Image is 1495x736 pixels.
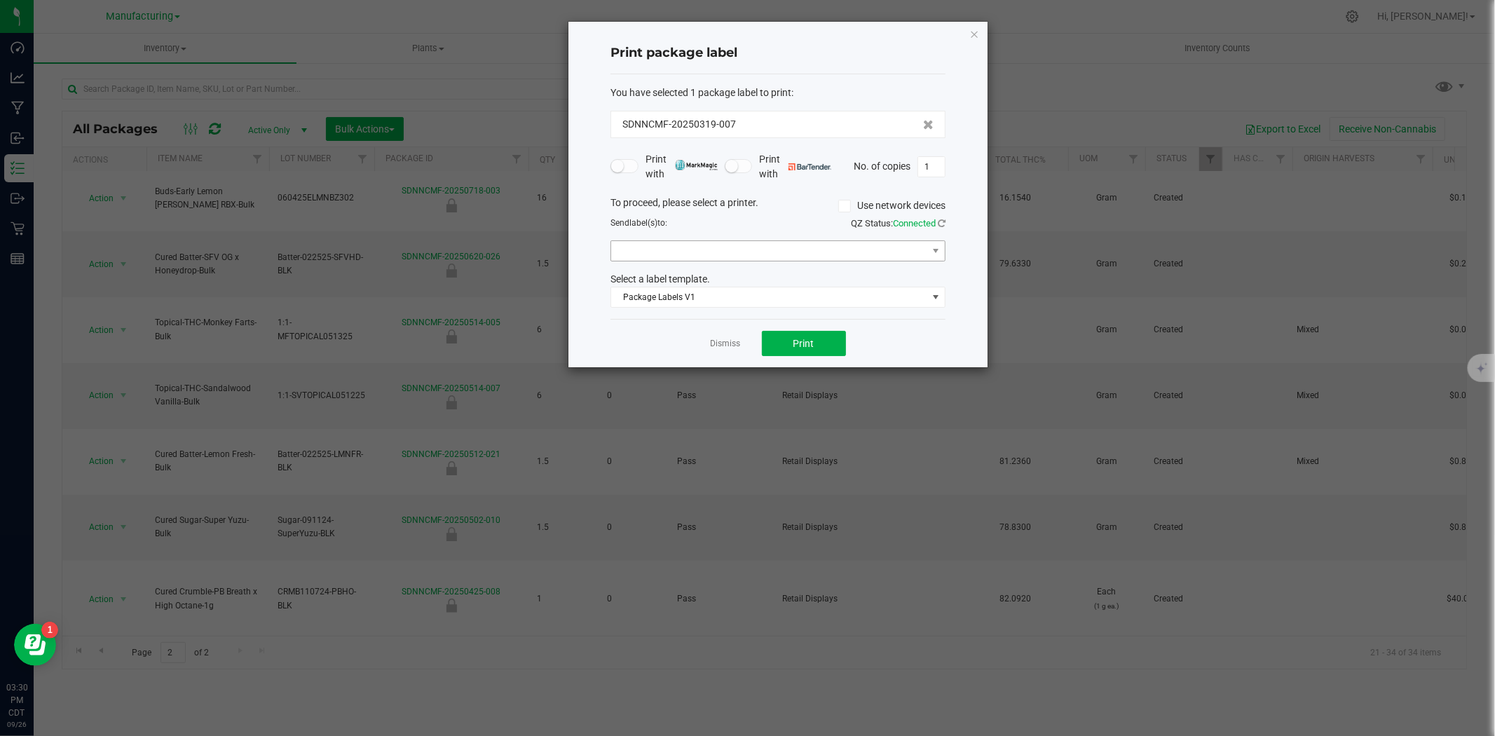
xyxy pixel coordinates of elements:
[675,160,718,170] img: mark_magic_cybra.png
[789,163,831,170] img: bartender.png
[610,44,946,62] h4: Print package label
[838,198,946,213] label: Use network devices
[646,152,718,182] span: Print with
[600,272,956,287] div: Select a label template.
[610,86,946,100] div: :
[600,196,956,217] div: To proceed, please select a printer.
[41,622,58,639] iframe: Resource center unread badge
[629,218,657,228] span: label(s)
[759,152,831,182] span: Print with
[893,218,936,229] span: Connected
[610,87,791,98] span: You have selected 1 package label to print
[851,218,946,229] span: QZ Status:
[14,624,56,666] iframe: Resource center
[762,331,846,356] button: Print
[611,287,927,307] span: Package Labels V1
[793,338,814,349] span: Print
[711,338,741,350] a: Dismiss
[610,218,667,228] span: Send to:
[622,117,736,132] span: SDNNCMF-20250319-007
[854,160,910,171] span: No. of copies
